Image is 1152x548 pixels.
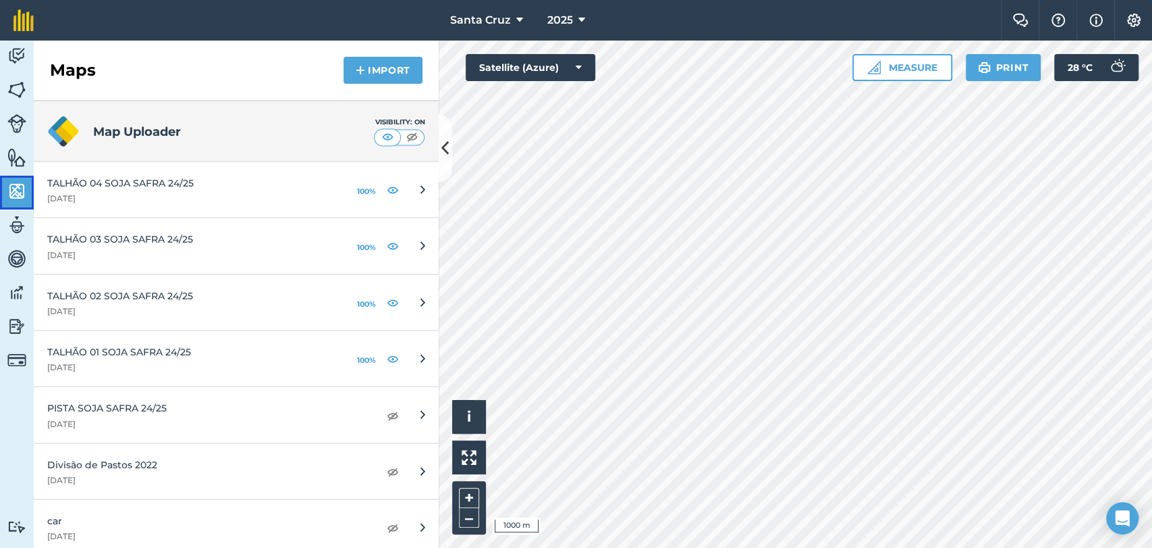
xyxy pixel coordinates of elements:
[47,345,333,359] div: TALHÃO 01 SOJA SAFRA 24/25
[404,130,420,144] img: svg+xml;base64,PHN2ZyB4bWxucz0iaHR0cDovL3d3dy53My5vcmcvMjAwMC9zdmciIHdpZHRoPSI1MCIgaGVpZ2h0PSI0MC...
[1054,54,1139,81] button: 28 °C
[354,238,379,254] button: 100%
[93,122,374,141] h4: Map Uploader
[47,419,365,430] div: [DATE]
[1106,502,1139,534] div: Open Intercom Messenger
[1126,14,1142,27] img: A cog icon
[7,249,26,269] img: svg+xml;base64,PD94bWwgdmVyc2lvbj0iMS4wIiBlbmNvZGluZz0idXRmLTgiPz4KPCEtLSBHZW5lcmF0b3I6IEFkb2JlIE...
[354,295,379,311] button: 100%
[47,401,365,416] div: PISTA SOJA SAFRA 24/25
[1012,14,1028,27] img: Two speech bubbles overlapping with the left bubble in the forefront
[47,193,333,204] div: [DATE]
[344,57,422,84] button: Import
[449,12,510,28] span: Santa Cruz
[7,351,26,370] img: svg+xml;base64,PD94bWwgdmVyc2lvbj0iMS4wIiBlbmNvZGluZz0idXRmLTgiPz4KPCEtLSBHZW5lcmF0b3I6IEFkb2JlIE...
[462,450,476,465] img: Four arrows, one pointing top left, one top right, one bottom right and the last bottom left
[7,520,26,533] img: svg+xml;base64,PD94bWwgdmVyc2lvbj0iMS4wIiBlbmNvZGluZz0idXRmLTgiPz4KPCEtLSBHZW5lcmF0b3I6IEFkb2JlIE...
[867,61,881,74] img: Ruler icon
[387,351,399,367] img: svg+xml;base64,PHN2ZyB4bWxucz0iaHR0cDovL3d3dy53My5vcmcvMjAwMC9zdmciIHdpZHRoPSIxOCIgaGVpZ2h0PSIyNC...
[34,275,439,331] a: TALHÃO 02 SOJA SAFRA 24/25[DATE]100%
[34,444,439,500] a: Divisão de Pastos 2022[DATE]
[1068,54,1093,81] span: 28 ° C
[47,457,365,472] div: Divisão de Pastos 2022
[978,59,991,76] img: svg+xml;base64,PHN2ZyB4bWxucz0iaHR0cDovL3d3dy53My5vcmcvMjAwMC9zdmciIHdpZHRoPSIxOSIgaGVpZ2h0PSIyNC...
[7,80,26,100] img: svg+xml;base64,PHN2ZyB4bWxucz0iaHR0cDovL3d3dy53My5vcmcvMjAwMC9zdmciIHdpZHRoPSI1NiIgaGVpZ2h0PSI2MC...
[7,215,26,235] img: svg+xml;base64,PD94bWwgdmVyc2lvbj0iMS4wIiBlbmNvZGluZz0idXRmLTgiPz4KPCEtLSBHZW5lcmF0b3I6IEFkb2JlIE...
[7,114,26,133] img: svg+xml;base64,PD94bWwgdmVyc2lvbj0iMS4wIiBlbmNvZGluZz0idXRmLTgiPz4KPCEtLSBHZW5lcmF0b3I6IEFkb2JlIE...
[47,475,365,486] div: [DATE]
[452,400,486,434] button: i
[467,408,471,425] span: i
[7,147,26,168] img: svg+xml;base64,PHN2ZyB4bWxucz0iaHR0cDovL3d3dy53My5vcmcvMjAwMC9zdmciIHdpZHRoPSI1NiIgaGVpZ2h0PSI2MC...
[34,218,439,274] a: TALHÃO 03 SOJA SAFRA 24/25[DATE]100%
[47,306,333,317] div: [DATE]
[47,362,333,373] div: [DATE]
[387,182,399,198] img: svg+xml;base64,PHN2ZyB4bWxucz0iaHR0cDovL3d3dy53My5vcmcvMjAwMC9zdmciIHdpZHRoPSIxOCIgaGVpZ2h0PSIyNC...
[547,12,572,28] span: 2025
[379,130,396,144] img: svg+xml;base64,PHN2ZyB4bWxucz0iaHR0cDovL3d3dy53My5vcmcvMjAwMC9zdmciIHdpZHRoPSI1MCIgaGVpZ2h0PSI0MC...
[34,331,439,387] a: TALHÃO 01 SOJA SAFRA 24/25[DATE]100%
[459,508,479,528] button: –
[47,232,333,247] div: TALHÃO 03 SOJA SAFRA 24/25
[387,295,399,311] img: svg+xml;base64,PHN2ZyB4bWxucz0iaHR0cDovL3d3dy53My5vcmcvMjAwMC9zdmciIHdpZHRoPSIxOCIgaGVpZ2h0PSIyNC...
[387,407,399,424] img: svg+xml;base64,PHN2ZyB4bWxucz0iaHR0cDovL3d3dy53My5vcmcvMjAwMC9zdmciIHdpZHRoPSIxOCIgaGVpZ2h0PSIyNC...
[7,316,26,337] img: svg+xml;base64,PD94bWwgdmVyc2lvbj0iMS4wIiBlbmNvZGluZz0idXRmLTgiPz4KPCEtLSBHZW5lcmF0b3I6IEFkb2JlIE...
[354,351,379,367] button: 100%
[966,54,1041,81] button: Print
[47,176,333,191] div: TALHÃO 04 SOJA SAFRA 24/25
[7,282,26,303] img: svg+xml;base64,PD94bWwgdmVyc2lvbj0iMS4wIiBlbmNvZGluZz0idXRmLTgiPz4KPCEtLSBHZW5lcmF0b3I6IEFkb2JlIE...
[34,387,439,443] a: PISTA SOJA SAFRA 24/25[DATE]
[387,464,399,480] img: svg+xml;base64,PHN2ZyB4bWxucz0iaHR0cDovL3d3dy53My5vcmcvMjAwMC9zdmciIHdpZHRoPSIxOCIgaGVpZ2h0PSIyNC...
[466,54,595,81] button: Satellite (Azure)
[50,59,96,81] h2: Maps
[459,488,479,508] button: +
[387,238,399,254] img: svg+xml;base64,PHN2ZyB4bWxucz0iaHR0cDovL3d3dy53My5vcmcvMjAwMC9zdmciIHdpZHRoPSIxOCIgaGVpZ2h0PSIyNC...
[47,531,365,542] div: [DATE]
[47,116,80,148] img: logo
[47,289,333,303] div: TALHÃO 02 SOJA SAFRA 24/25
[7,46,26,66] img: svg+xml;base64,PD94bWwgdmVyc2lvbj0iMS4wIiBlbmNvZGluZz0idXRmLTgiPz4KPCEtLSBHZW5lcmF0b3I6IEFkb2JlIE...
[1103,54,1130,81] img: svg+xml;base64,PD94bWwgdmVyc2lvbj0iMS4wIiBlbmNvZGluZz0idXRmLTgiPz4KPCEtLSBHZW5lcmF0b3I6IEFkb2JlIE...
[387,520,399,536] img: svg+xml;base64,PHN2ZyB4bWxucz0iaHR0cDovL3d3dy53My5vcmcvMjAwMC9zdmciIHdpZHRoPSIxOCIgaGVpZ2h0PSIyNC...
[47,514,365,528] div: car
[7,181,26,201] img: svg+xml;base64,PHN2ZyB4bWxucz0iaHR0cDovL3d3dy53My5vcmcvMjAwMC9zdmciIHdpZHRoPSI1NiIgaGVpZ2h0PSI2MC...
[356,62,365,78] img: svg+xml;base64,PHN2ZyB4bWxucz0iaHR0cDovL3d3dy53My5vcmcvMjAwMC9zdmciIHdpZHRoPSIxNCIgaGVpZ2h0PSIyNC...
[47,250,333,261] div: [DATE]
[852,54,952,81] button: Measure
[354,182,379,198] button: 100%
[13,9,34,31] img: fieldmargin Logo
[1050,14,1066,27] img: A question mark icon
[374,117,425,128] div: Visibility: On
[34,162,439,218] a: TALHÃO 04 SOJA SAFRA 24/25[DATE]100%
[1089,12,1103,28] img: svg+xml;base64,PHN2ZyB4bWxucz0iaHR0cDovL3d3dy53My5vcmcvMjAwMC9zdmciIHdpZHRoPSIxNyIgaGVpZ2h0PSIxNy...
